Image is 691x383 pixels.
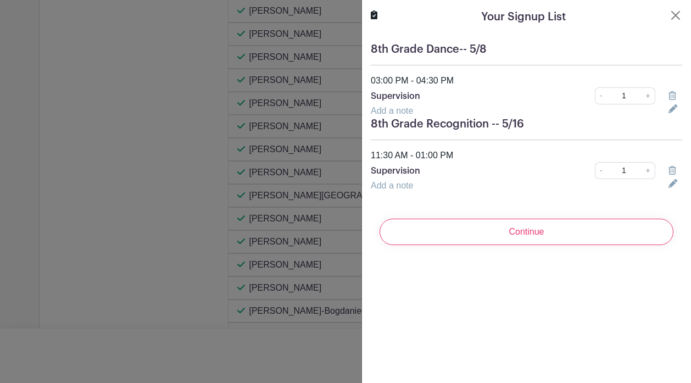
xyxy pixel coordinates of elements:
[371,181,413,190] a: Add a note
[380,219,673,245] input: Continue
[371,106,413,115] a: Add a note
[595,87,607,104] a: -
[642,87,655,104] a: +
[364,149,689,162] div: 11:30 AM - 01:00 PM
[371,164,547,177] p: Supervision
[595,162,607,179] a: -
[481,9,566,25] h5: Your Signup List
[642,162,655,179] a: +
[371,43,682,56] h5: 8th Grade Dance-- 5/8
[371,90,547,103] p: Supervision
[371,118,682,131] h5: 8th Grade Recognition -- 5/16
[669,9,682,22] button: Close
[364,74,689,87] div: 03:00 PM - 04:30 PM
